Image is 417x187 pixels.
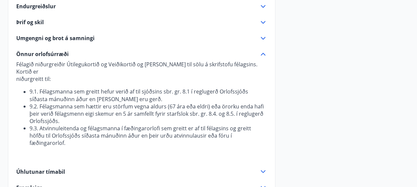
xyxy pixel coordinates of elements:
div: Úhlutunar tímabil [16,167,267,175]
span: Önnur orlofsúrræði [16,50,69,58]
div: Þrif og skil [16,18,267,26]
span: Umgengni og brot á samningi [16,34,95,42]
p: Félagið niðurgreiðir Útilegukortið og Veiðikortið og [PERSON_NAME] til sölu á skrifstofu félagsin... [16,61,267,75]
div: Endurgreiðslur [16,2,267,10]
div: Umgengni og brot á samningi [16,34,267,42]
li: 9.1. Félagsmanna sem greitt hefur verið af til sjóðsins sbr. gr. 8.1 í reglugerð Orlofssjóðs síða... [30,88,267,102]
li: 9.3. Atvinnuleitenda og félagsmanna í fæðingarorlofi sem greitt er af til félagsins og greitt höf... [30,124,267,146]
span: Úhlutunar tímabil [16,168,65,175]
span: Endurgreiðslur [16,3,56,10]
div: Önnur orlofsúrræði [16,50,267,58]
span: Þrif og skil [16,19,44,26]
li: 9.2. Félagsmanna sem hættir eru störfum vegna aldurs (67 ára eða eldri) eða örorku enda hafi þeir... [30,102,267,124]
p: niðurgreitt til: [16,75,267,83]
div: Önnur orlofsúrræði [16,58,267,159]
